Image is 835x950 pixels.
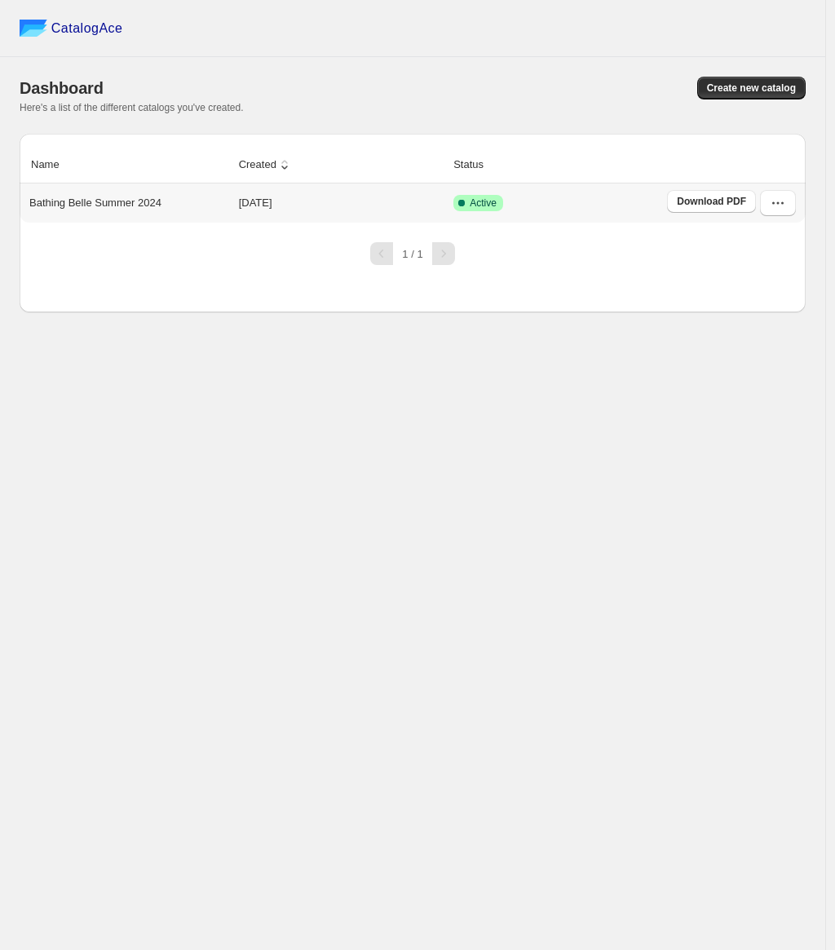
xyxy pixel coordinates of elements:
[20,79,104,97] span: Dashboard
[29,195,161,211] p: Bathing Belle Summer 2024
[29,149,78,180] button: Name
[402,248,422,260] span: 1 / 1
[20,20,47,37] img: catalog ace
[51,20,123,37] span: CatalogAce
[236,149,295,180] button: Created
[451,149,502,180] button: Status
[697,77,806,99] button: Create new catalog
[667,190,756,213] a: Download PDF
[20,102,244,113] span: Here's a list of the different catalogs you've created.
[677,195,746,208] span: Download PDF
[707,82,796,95] span: Create new catalog
[234,183,448,223] td: [DATE]
[470,197,497,210] span: Active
